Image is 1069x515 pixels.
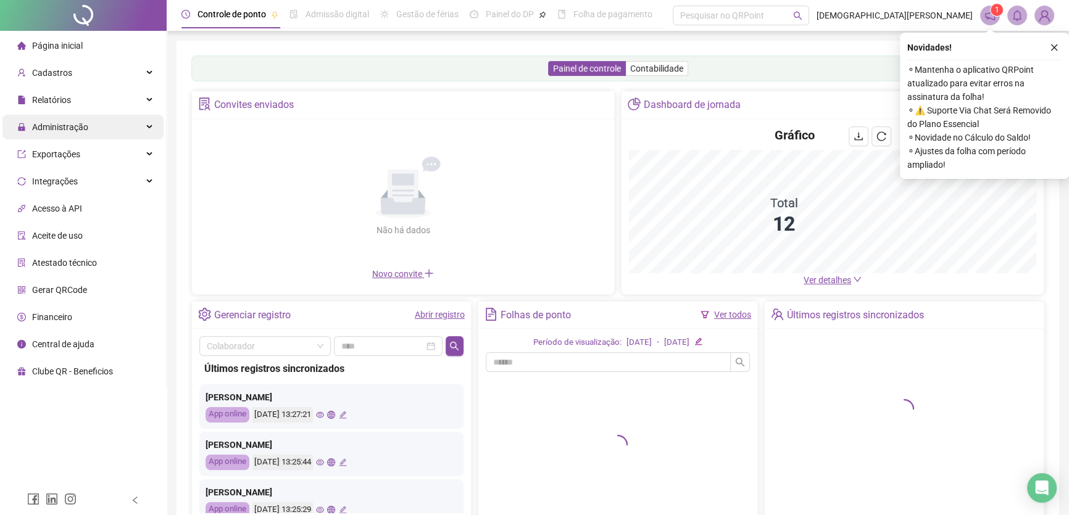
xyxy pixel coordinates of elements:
sup: 1 [991,4,1003,16]
div: Não há dados [346,223,460,237]
span: Gestão de férias [396,9,459,19]
span: eye [316,458,324,466]
span: notification [984,10,996,21]
span: Relatórios [32,95,71,105]
span: Acesso à API [32,204,82,213]
div: [DATE] 13:25:44 [252,455,313,470]
span: filter [701,310,709,319]
span: dollar [17,313,26,321]
span: loading [608,435,628,455]
span: left [131,496,139,505]
span: loading [894,399,914,419]
span: global [327,458,335,466]
span: ⚬ ⚠️ Suporte Via Chat Será Removido do Plano Essencial [907,104,1062,131]
span: book [557,10,566,19]
span: Novo convite [372,269,434,279]
span: pushpin [539,11,546,19]
span: global [327,411,335,419]
span: ⚬ Novidade no Cálculo do Saldo! [907,131,1062,144]
span: edit [339,411,347,419]
div: Open Intercom Messenger [1027,473,1057,503]
div: Últimos registros sincronizados [787,305,924,326]
span: search [449,341,459,351]
span: clock-circle [181,10,190,19]
span: Atestado técnico [32,258,97,268]
span: instagram [64,493,77,505]
div: App online [206,407,249,422]
div: App online [206,455,249,470]
div: Período de visualização: [533,336,622,349]
span: Administração [32,122,88,132]
span: 1 [995,6,999,14]
div: [DATE] [626,336,652,349]
span: Controle de ponto [198,9,266,19]
img: 46551 [1035,6,1054,25]
span: info-circle [17,340,26,348]
span: Ver detalhes [804,275,851,285]
span: pie-chart [628,97,641,110]
span: Contabilidade [630,64,683,73]
div: - [657,336,659,349]
span: ⚬ Ajustes da folha com período ampliado! [907,144,1062,171]
div: [PERSON_NAME] [206,485,457,499]
span: Página inicial [32,41,83,51]
span: plus [424,268,434,278]
span: [DEMOGRAPHIC_DATA][PERSON_NAME] [817,9,973,22]
span: file [17,96,26,104]
span: qrcode [17,286,26,294]
span: solution [198,97,211,110]
span: sun [380,10,389,19]
div: Convites enviados [214,94,294,115]
span: Financeiro [32,312,72,322]
span: close [1050,43,1059,52]
span: download [854,131,863,141]
span: gift [17,367,26,376]
span: Painel de controle [553,64,621,73]
span: ⚬ Mantenha o aplicativo QRPoint atualizado para evitar erros na assinatura da folha! [907,63,1062,104]
span: Exportações [32,149,80,159]
span: reload [876,131,886,141]
span: pushpin [271,11,278,19]
h4: Gráfico [775,126,815,144]
span: api [17,204,26,213]
span: Painel do DP [486,9,534,19]
span: dashboard [470,10,478,19]
span: down [853,275,862,284]
span: file-done [289,10,298,19]
span: Clube QR - Beneficios [32,366,113,376]
div: Dashboard de jornada [644,94,741,115]
span: solution [17,258,26,267]
span: Central de ajuda [32,339,94,349]
span: edit [694,337,702,345]
div: [PERSON_NAME] [206,438,457,451]
span: team [771,308,784,321]
span: Admissão digital [306,9,369,19]
a: Ver detalhes down [804,275,862,285]
a: Ver todos [714,310,751,319]
span: Integrações [32,176,78,186]
span: eye [316,506,324,514]
span: Folha de pagamento [573,9,652,19]
span: Cadastros [32,68,72,78]
a: Abrir registro [415,310,465,319]
span: search [735,357,745,367]
div: Folhas de ponto [501,305,571,326]
span: linkedin [46,493,58,505]
span: edit [339,458,347,466]
span: bell [1012,10,1023,21]
span: setting [198,308,211,321]
div: Gerenciar registro [214,305,291,326]
div: [PERSON_NAME] [206,390,457,404]
div: [DATE] [664,336,689,349]
span: sync [17,177,26,186]
span: search [793,11,802,20]
span: user-add [17,68,26,77]
span: export [17,150,26,159]
span: facebook [27,493,40,505]
span: edit [339,506,347,514]
span: eye [316,411,324,419]
span: Gerar QRCode [32,285,87,295]
span: home [17,41,26,50]
span: global [327,506,335,514]
span: lock [17,123,26,131]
